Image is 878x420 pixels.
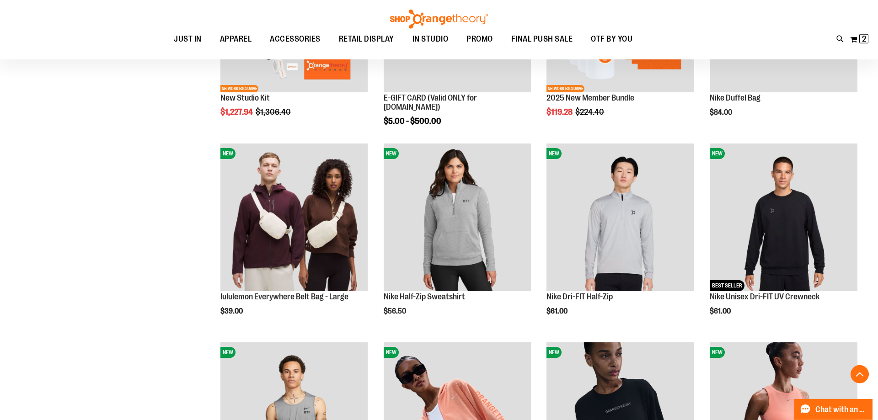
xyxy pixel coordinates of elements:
[256,107,292,117] span: $1,306.40
[546,148,562,159] span: NEW
[220,144,368,291] img: lululemon Everywhere Belt Bag - Large
[384,144,531,291] img: Nike Half-Zip Sweatshirt
[384,148,399,159] span: NEW
[710,93,760,102] a: Nike Duffel Bag
[220,347,236,358] span: NEW
[591,29,632,49] span: OTF BY YOU
[582,29,642,50] a: OTF BY YOU
[542,139,699,338] div: product
[220,307,244,315] span: $39.00
[165,29,211,49] a: JUST IN
[546,144,694,291] img: Nike Dri-FIT Half-Zip
[710,280,744,291] span: BEST SELLER
[502,29,582,50] a: FINAL PUSH SALE
[174,29,202,49] span: JUST IN
[384,117,441,126] span: $5.00 - $500.00
[220,148,236,159] span: NEW
[220,107,254,117] span: $1,227.94
[710,144,857,292] a: Nike Unisex Dri-FIT UV CrewneckNEWBEST SELLER
[710,148,725,159] span: NEW
[384,347,399,358] span: NEW
[261,29,330,50] a: ACCESSORIES
[546,93,634,102] a: 2025 New Member Bundle
[705,139,862,338] div: product
[330,29,403,50] a: RETAIL DISPLAY
[220,292,348,301] a: lululemon Everywhere Belt Bag - Large
[794,399,873,420] button: Chat with an Expert
[457,29,502,50] a: PROMO
[384,307,407,315] span: $56.50
[270,29,321,49] span: ACCESSORIES
[710,347,725,358] span: NEW
[710,307,732,315] span: $61.00
[466,29,493,49] span: PROMO
[710,144,857,291] img: Nike Unisex Dri-FIT UV Crewneck
[862,34,866,43] span: 2
[511,29,573,49] span: FINAL PUSH SALE
[339,29,394,49] span: RETAIL DISPLAY
[220,93,270,102] a: New Studio Kit
[575,107,605,117] span: $224.40
[546,85,584,92] span: NETWORK EXCLUSIVE
[389,10,489,29] img: Shop Orangetheory
[403,29,458,50] a: IN STUDIO
[384,144,531,292] a: Nike Half-Zip SweatshirtNEW
[851,365,869,383] button: Back To Top
[220,85,258,92] span: NETWORK EXCLUSIVE
[815,405,867,414] span: Chat with an Expert
[412,29,449,49] span: IN STUDIO
[220,144,368,292] a: lululemon Everywhere Belt Bag - LargeNEW
[384,93,477,112] a: E-GIFT CARD (Valid ONLY for [DOMAIN_NAME])
[546,347,562,358] span: NEW
[546,107,574,117] span: $119.28
[384,292,465,301] a: Nike Half-Zip Sweatshirt
[546,307,569,315] span: $61.00
[220,29,252,49] span: APPAREL
[546,144,694,292] a: Nike Dri-FIT Half-ZipNEW
[710,108,733,117] span: $84.00
[216,139,373,338] div: product
[379,139,536,338] div: product
[710,292,819,301] a: Nike Unisex Dri-FIT UV Crewneck
[546,292,613,301] a: Nike Dri-FIT Half-Zip
[211,29,261,50] a: APPAREL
